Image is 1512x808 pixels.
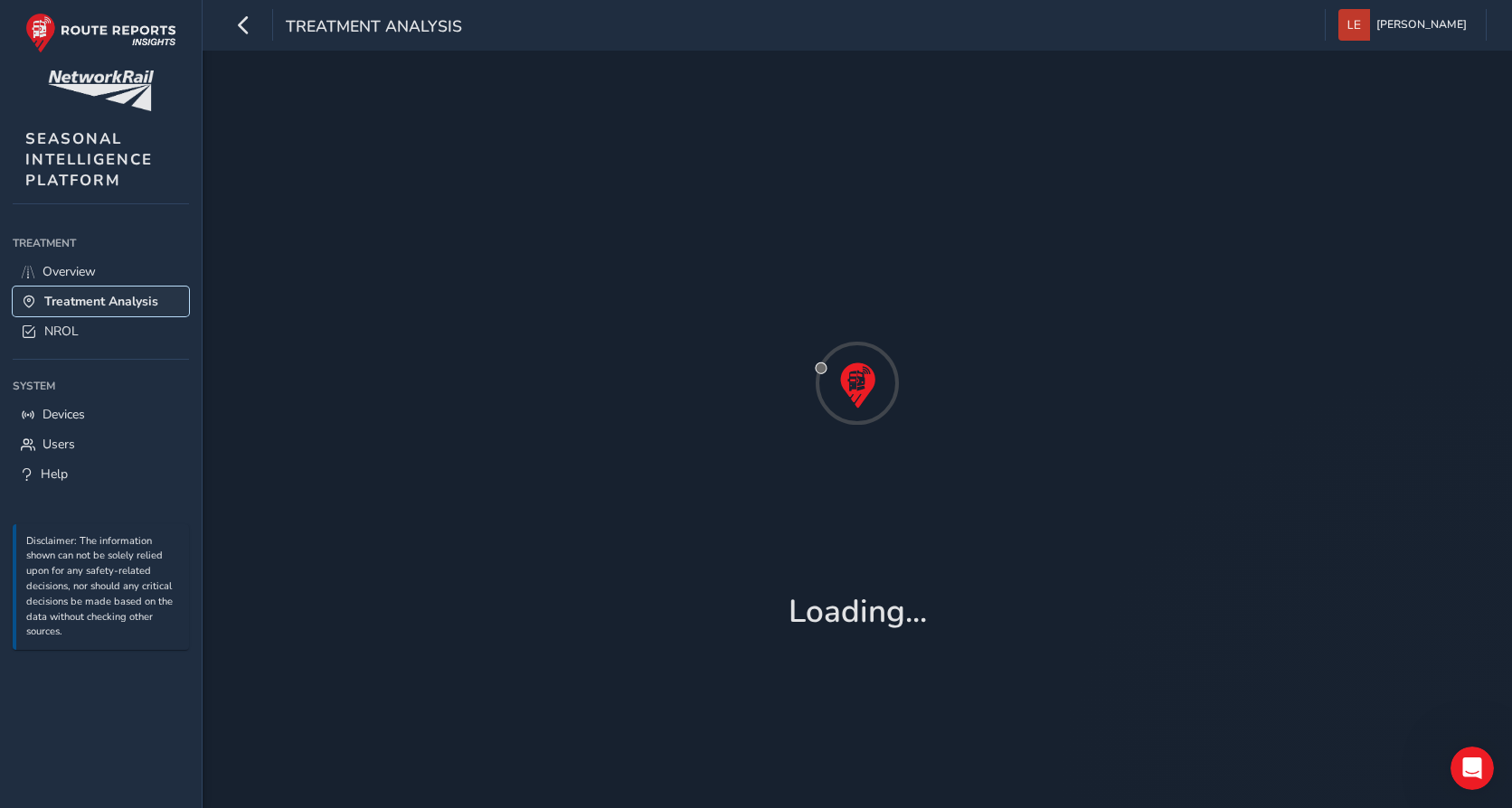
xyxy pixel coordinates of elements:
[13,257,189,287] a: Overview
[43,263,96,280] span: Overview
[41,465,68,483] span: Help
[43,436,75,453] span: Users
[44,323,79,340] span: NROL
[13,230,189,257] div: Treatment
[1451,747,1494,790] iframe: Intercom live chat
[13,316,189,346] a: NROL
[1338,9,1370,41] img: diamond-layout
[286,15,462,41] span: Treatment Analysis
[48,70,154,111] img: customer logo
[13,287,189,316] a: Treatment Analysis
[13,372,189,399] div: System
[1338,9,1473,41] button: [PERSON_NAME]
[25,13,176,53] img: rr logo
[44,293,158,310] span: Treatment Analysis
[789,593,927,631] h1: Loading...
[26,534,180,641] p: Disclaimer: The information shown can not be solely relied upon for any safety-related decisions,...
[13,399,189,429] a: Devices
[13,429,189,459] a: Users
[43,406,85,423] span: Devices
[13,459,189,489] a: Help
[1376,9,1467,41] span: [PERSON_NAME]
[25,128,153,191] span: SEASONAL INTELLIGENCE PLATFORM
